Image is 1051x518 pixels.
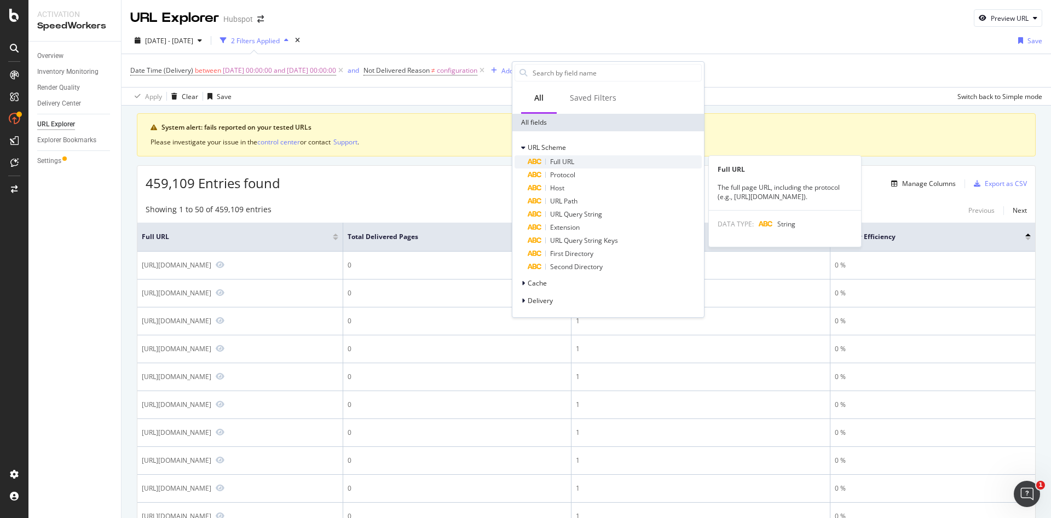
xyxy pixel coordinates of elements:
div: [URL][DOMAIN_NAME] [142,288,211,298]
div: 1 [576,344,825,354]
span: Cache [528,278,547,288]
div: Activation [37,9,112,20]
div: 1 [576,484,825,493]
iframe: Intercom live chat [1014,481,1040,507]
button: Preview URL [974,9,1042,27]
div: 0 % [835,428,1031,438]
a: Render Quality [37,82,113,94]
div: Clear [182,92,198,101]
div: 0 % [835,372,1031,382]
div: Delivery Center [37,98,81,109]
div: Showing 1 to 50 of 459,109 entries [146,204,272,217]
div: Overview [37,50,63,62]
button: control center [257,137,300,147]
div: 0 % [835,288,1031,298]
div: 0 % [835,316,1031,326]
div: Inventory Monitoring [37,66,99,78]
a: Preview https://offers.hubspot.com/cs/ci/?pg=9da61c48-4df3-495b-b584-a18d6d898a8a&pid=53&ecid=ACs... [216,289,224,296]
div: 0 % [835,484,1031,493]
a: Preview https://offers.hubspot.com/cs/ci/?pg=9da61c48-4df3-495b-b584-a18d6d898a8a&pid=53&ecid=ACs... [216,345,224,352]
button: Support [333,137,357,147]
button: 2 Filters Applied [216,32,293,49]
div: [URL][DOMAIN_NAME] [142,400,211,409]
a: Inventory Monitoring [37,66,113,78]
span: Second Directory [550,262,603,271]
div: Hubspot [223,14,253,25]
button: Switch back to Simple mode [953,88,1042,105]
div: Please investigate your issue in the or contact . [151,137,1022,147]
span: Protocol [550,170,575,179]
span: First Directory [550,249,593,258]
span: Not Delivered Reason [363,66,430,75]
div: 1 [576,316,825,326]
div: Switch back to Simple mode [957,92,1042,101]
div: [URL][DOMAIN_NAME] [142,344,211,353]
div: and [348,66,359,75]
div: Full URL [709,165,861,174]
div: 1 [576,456,825,465]
div: System alert: fails reported on your tested URLs [161,123,1022,132]
div: Add Filter [501,66,530,75]
button: Export as CSV [969,175,1027,193]
div: [URL][DOMAIN_NAME] [142,372,211,381]
div: times [293,35,302,46]
a: Preview https://offers.hubspot.com/cs/ci/?pg=9da61c48-4df3-495b-b584-a18d6d898a8a&pid=53&ecid=ACs... [216,484,224,492]
div: 0 [348,344,567,354]
div: 0 [348,372,567,382]
span: URL Query String Keys [550,236,618,245]
div: Render Quality [37,82,80,94]
div: 0 [348,316,567,326]
span: [DATE] - [DATE] [145,36,193,45]
a: Preview https://offers.hubspot.com/cs/ci/?pg=9da61c48-4df3-495b-b584-a18d6d898a8a&pid=53&ecid=ACs... [216,456,224,464]
div: Apply [145,92,162,101]
div: Previous [968,206,995,215]
div: Save [1027,36,1042,45]
div: 2 Filters Applied [231,36,280,45]
div: The full page URL, including the protocol (e.g., [URL][DOMAIN_NAME]). [709,183,861,201]
input: Search by field name [532,65,701,81]
div: 0 [348,400,567,410]
div: 0 % [835,260,1031,270]
span: String [777,219,795,229]
a: URL Explorer [37,119,113,130]
span: Full URL [550,157,574,166]
span: Delivery [528,296,553,305]
div: Saved Filters [570,92,616,103]
span: Host [550,183,564,193]
button: and [348,65,359,75]
div: 0 % [835,456,1031,465]
a: Preview https://offers.hubspot.com/cs/ci/?pg=9da61c48-4df3-495b-b584-a18d6d898a8a&pid=53&ecid=ACs... [216,373,224,380]
span: Extension [550,223,580,232]
div: 0 % [835,400,1031,410]
span: Full URL [142,232,316,242]
a: Settings [37,155,113,167]
div: [URL][DOMAIN_NAME] [142,428,211,437]
a: Preview https://offers.hubspot.com/cs/ci/?pg=9da61c48-4df3-495b-b584-a18d6d898a8a&pid=53&ecid=ACs... [216,261,224,269]
span: configuration [437,63,477,78]
div: Settings [37,155,61,167]
div: [URL][DOMAIN_NAME] [142,260,211,270]
span: URL Scheme [528,143,566,152]
a: Explorer Bookmarks [37,135,113,146]
button: [DATE] - [DATE] [130,32,206,49]
button: Add Filter [487,64,530,77]
div: 0 [348,456,567,465]
button: Next [1013,204,1027,217]
div: URL Explorer [130,9,219,27]
div: Manage Columns [902,179,956,188]
div: [URL][DOMAIN_NAME] [142,456,211,465]
span: DATA TYPE: [718,219,754,229]
a: Preview https://offers.hubspot.com/cs/ci/?pg=9da61c48-4df3-495b-b584-a18d6d898a8a&pid=53&ecid=ACs... [216,317,224,324]
span: [DATE] 00:00:00 and [DATE] 00:00:00 [223,63,336,78]
div: Explorer Bookmarks [37,135,96,146]
div: 0 % [835,344,1031,354]
div: SpeedWorkers [37,20,112,32]
div: 1 [576,372,825,382]
div: arrow-right-arrow-left [257,15,264,23]
div: 0 [348,428,567,438]
button: Previous [968,204,995,217]
div: URL Explorer [37,119,75,130]
button: Manage Columns [887,177,956,190]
